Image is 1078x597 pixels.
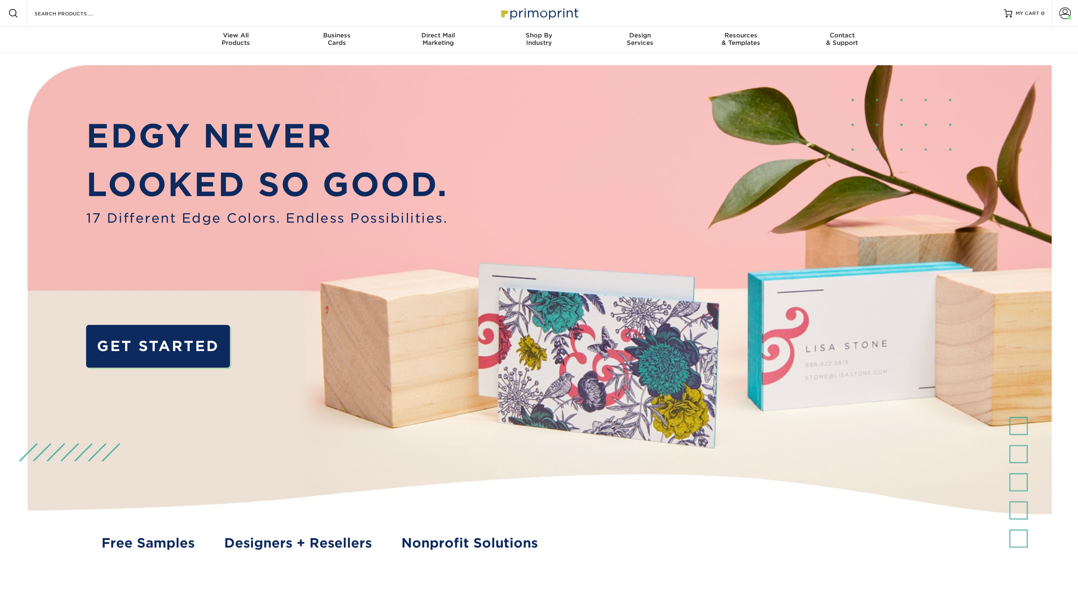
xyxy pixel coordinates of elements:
[185,27,287,53] a: View AllProducts
[589,32,690,47] div: Services
[791,32,893,39] span: Contact
[86,112,448,160] p: EDGY NEVER
[101,533,195,553] a: Free Samples
[388,32,489,47] div: Marketing
[690,32,791,47] div: & Templates
[287,32,388,39] span: Business
[489,27,590,53] a: Shop ByIndustry
[690,32,791,39] span: Resources
[690,27,791,53] a: Resources& Templates
[388,32,489,39] span: Direct Mail
[1041,10,1045,16] span: 0
[1016,10,1039,17] span: MY CART
[185,32,287,47] div: Products
[224,533,372,553] a: Designers + Resellers
[287,27,388,53] a: BusinessCards
[791,32,893,47] div: & Support
[489,32,590,39] span: Shop By
[86,209,448,228] span: 17 Different Edge Colors. Endless Possibilities.
[401,533,538,553] a: Nonprofit Solutions
[185,32,287,39] span: View All
[86,325,230,367] a: GET STARTED
[287,32,388,47] div: Cards
[497,4,581,22] img: Primoprint
[34,8,115,18] input: SEARCH PRODUCTS.....
[86,160,448,209] p: LOOKED SO GOOD.
[388,27,489,53] a: Direct MailMarketing
[589,27,690,53] a: DesignServices
[791,27,893,53] a: Contact& Support
[489,32,590,47] div: Industry
[589,32,690,39] span: Design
